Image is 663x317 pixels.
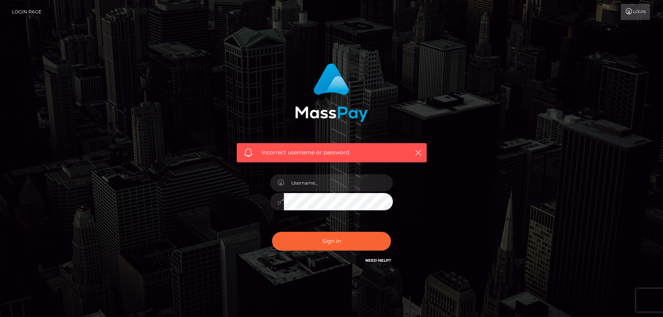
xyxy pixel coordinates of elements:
button: Sign in [272,232,391,251]
img: MassPay Login [295,63,368,122]
span: Incorrect username or password. [262,149,402,157]
input: Username... [284,174,393,192]
a: Need Help? [365,258,391,263]
a: Login Page [12,4,41,20]
a: Login [621,4,650,20]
